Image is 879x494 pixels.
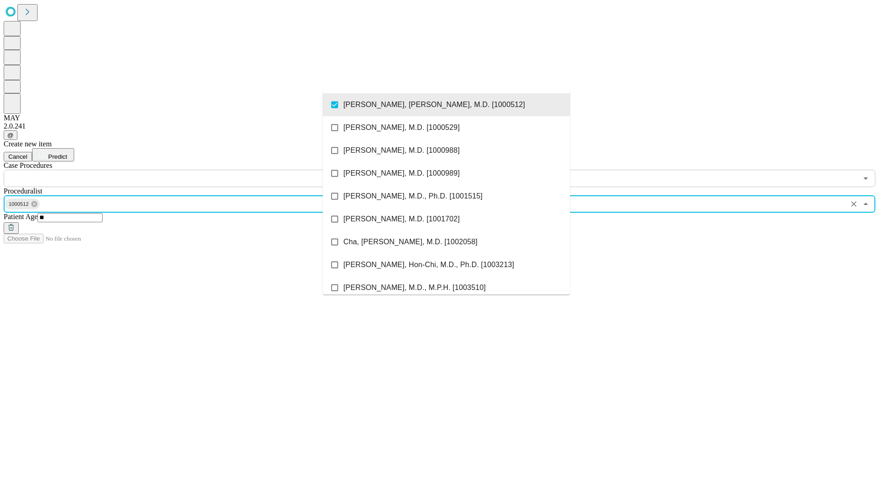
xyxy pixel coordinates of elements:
[343,99,525,110] span: [PERSON_NAME], [PERSON_NAME], M.D. [1000512]
[7,132,14,139] span: @
[859,172,872,185] button: Open
[32,148,74,161] button: Predict
[8,153,27,160] span: Cancel
[4,130,17,140] button: @
[5,199,40,209] div: 1000512
[4,114,875,122] div: MAY
[343,122,460,133] span: [PERSON_NAME], M.D. [1000529]
[343,214,460,225] span: [PERSON_NAME], M.D. [1001702]
[859,198,872,210] button: Close
[4,122,875,130] div: 2.0.241
[48,153,67,160] span: Predict
[4,140,52,148] span: Create new item
[4,161,52,169] span: Scheduled Procedure
[4,152,32,161] button: Cancel
[5,199,33,209] span: 1000512
[847,198,860,210] button: Clear
[4,213,38,220] span: Patient Age
[343,236,477,247] span: Cha, [PERSON_NAME], M.D. [1002058]
[343,259,514,270] span: [PERSON_NAME], Hon-Chi, M.D., Ph.D. [1003213]
[343,145,460,156] span: [PERSON_NAME], M.D. [1000988]
[4,187,42,195] span: Proceduralist
[343,168,460,179] span: [PERSON_NAME], M.D. [1000989]
[343,282,486,293] span: [PERSON_NAME], M.D., M.P.H. [1003510]
[343,191,483,202] span: [PERSON_NAME], M.D., Ph.D. [1001515]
